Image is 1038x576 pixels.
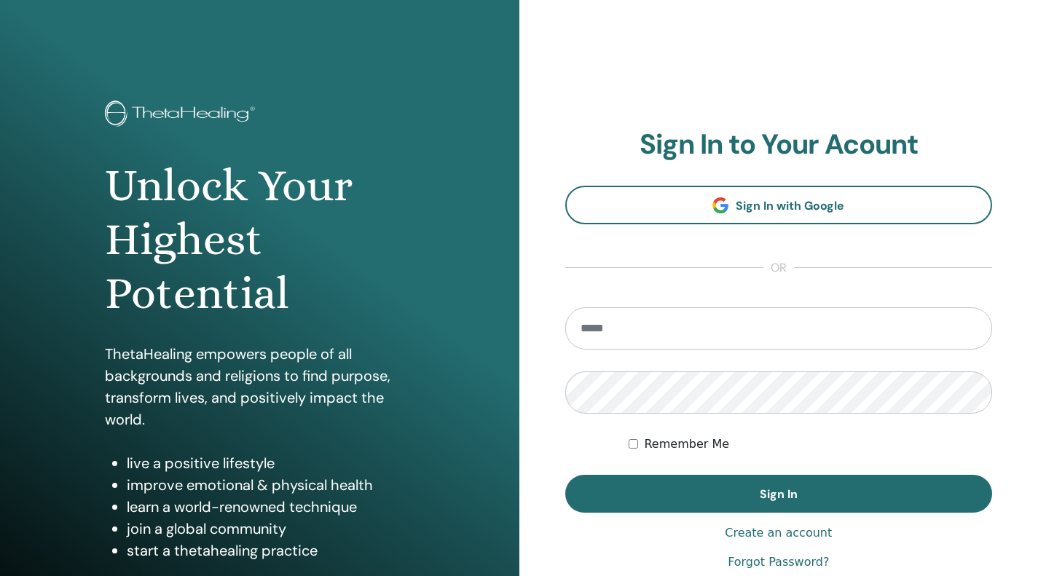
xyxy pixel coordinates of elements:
span: or [763,259,794,277]
div: Keep me authenticated indefinitely or until I manually logout [629,435,992,453]
span: Sign In with Google [736,198,844,213]
li: join a global community [127,518,414,540]
li: learn a world-renowned technique [127,496,414,518]
h2: Sign In to Your Acount [565,128,993,162]
li: improve emotional & physical health [127,474,414,496]
label: Remember Me [644,435,729,453]
a: Sign In with Google [565,186,993,224]
button: Sign In [565,475,993,513]
a: Forgot Password? [728,553,829,571]
li: live a positive lifestyle [127,452,414,474]
li: start a thetahealing practice [127,540,414,561]
a: Create an account [725,524,832,542]
span: Sign In [760,486,798,502]
h1: Unlock Your Highest Potential [105,159,414,321]
p: ThetaHealing empowers people of all backgrounds and religions to find purpose, transform lives, a... [105,343,414,430]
